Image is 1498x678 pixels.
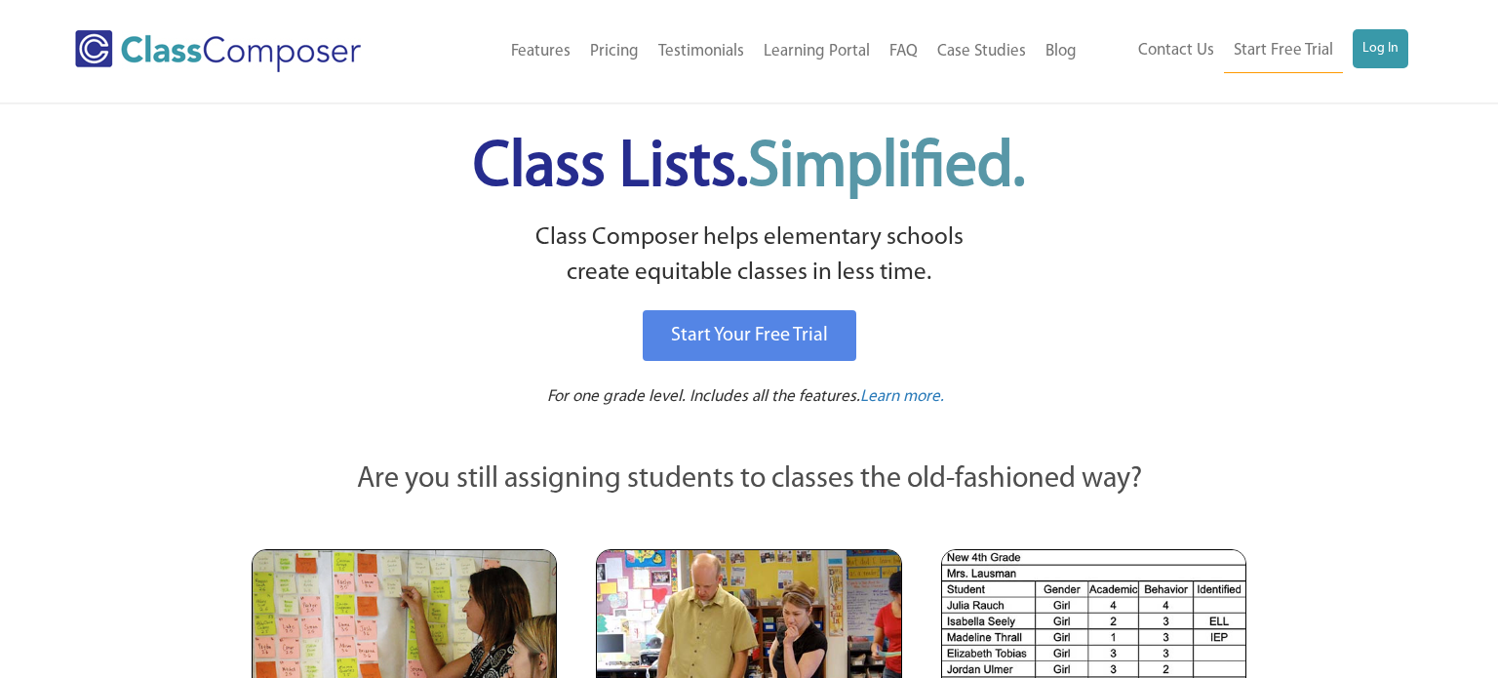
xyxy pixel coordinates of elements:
span: Class Lists. [473,137,1025,200]
p: Are you still assigning students to classes the old-fashioned way? [252,459,1246,501]
span: Start Your Free Trial [671,326,828,345]
a: Start Your Free Trial [643,310,856,361]
nav: Header Menu [426,30,1085,73]
nav: Header Menu [1086,29,1409,73]
span: For one grade level. Includes all the features. [547,388,860,405]
a: Log In [1353,29,1408,68]
a: Pricing [580,30,649,73]
a: Features [501,30,580,73]
a: Learn more. [860,385,944,410]
a: FAQ [880,30,927,73]
a: Start Free Trial [1224,29,1343,73]
a: Testimonials [649,30,754,73]
img: Class Composer [75,30,361,72]
a: Contact Us [1128,29,1224,72]
a: Blog [1036,30,1086,73]
a: Case Studies [927,30,1036,73]
p: Class Composer helps elementary schools create equitable classes in less time. [249,220,1249,292]
span: Simplified. [748,137,1025,200]
a: Learning Portal [754,30,880,73]
span: Learn more. [860,388,944,405]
